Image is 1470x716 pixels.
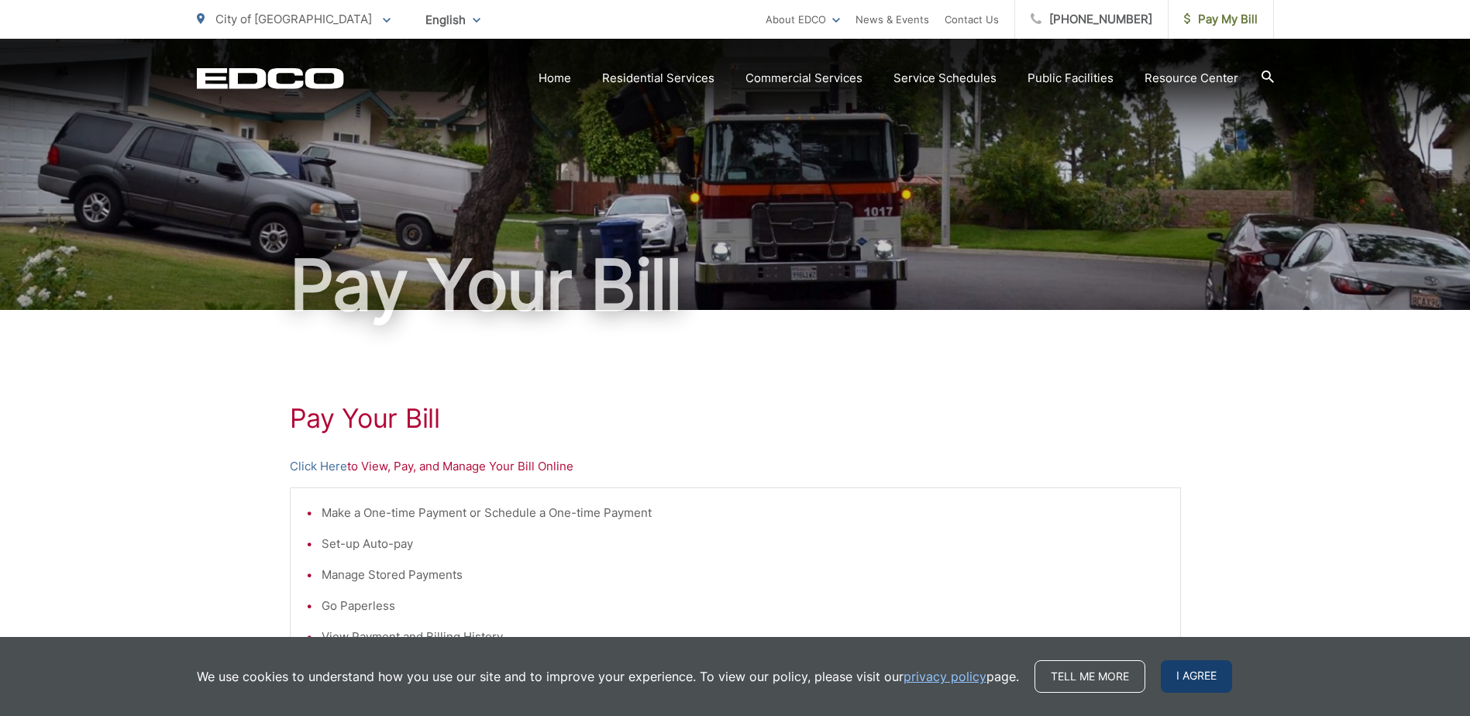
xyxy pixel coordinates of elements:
li: View Payment and Billing History [322,628,1165,646]
a: Resource Center [1145,69,1238,88]
a: News & Events [855,10,929,29]
li: Go Paperless [322,597,1165,615]
a: Residential Services [602,69,714,88]
li: Make a One-time Payment or Schedule a One-time Payment [322,504,1165,522]
a: Home [539,69,571,88]
a: Contact Us [945,10,999,29]
p: We use cookies to understand how you use our site and to improve your experience. To view our pol... [197,667,1019,686]
a: Tell me more [1035,660,1145,693]
p: to View, Pay, and Manage Your Bill Online [290,457,1181,476]
li: Set-up Auto-pay [322,535,1165,553]
a: Service Schedules [893,69,997,88]
span: English [414,6,492,33]
span: I agree [1161,660,1232,693]
a: About EDCO [766,10,840,29]
a: Public Facilities [1028,69,1114,88]
li: Manage Stored Payments [322,566,1165,584]
h1: Pay Your Bill [290,403,1181,434]
span: Pay My Bill [1184,10,1258,29]
a: Commercial Services [745,69,862,88]
a: EDCD logo. Return to the homepage. [197,67,344,89]
span: City of [GEOGRAPHIC_DATA] [215,12,372,26]
a: Click Here [290,457,347,476]
h1: Pay Your Bill [197,246,1274,324]
a: privacy policy [904,667,986,686]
